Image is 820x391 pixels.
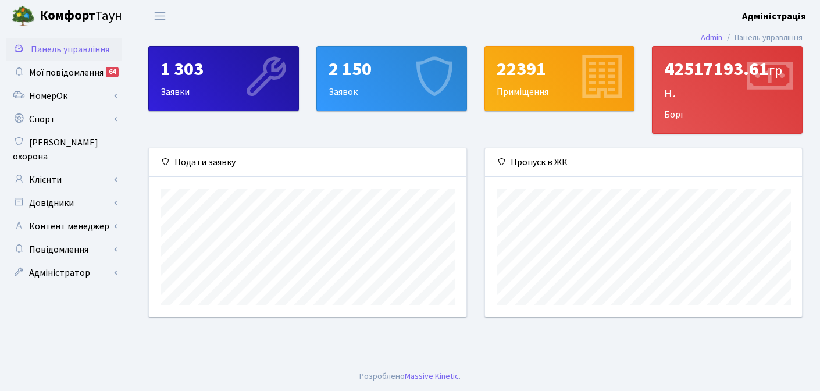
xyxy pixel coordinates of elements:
[6,131,122,168] a: [PERSON_NAME] охорона
[405,370,459,382] a: Massive Kinetic
[6,238,122,261] a: Повідомлення
[29,66,104,79] span: Мої повідомлення
[148,46,299,111] a: 1 303Заявки
[106,67,119,77] div: 64
[701,31,722,44] a: Admin
[31,43,109,56] span: Панель управління
[722,31,803,44] li: Панель управління
[6,38,122,61] a: Панель управління
[484,46,635,111] a: 22391Приміщення
[6,84,122,108] a: НомерОк
[6,261,122,285] a: Адміністратор
[149,148,466,177] div: Подати заявку
[683,26,820,50] nav: breadcrumb
[653,47,802,133] div: Борг
[6,108,122,131] a: Спорт
[317,47,466,111] div: Заявок
[149,47,298,111] div: Заявки
[485,47,634,111] div: Приміщення
[664,58,790,103] div: 42517193.61
[742,9,806,23] a: Адміністрація
[12,5,35,28] img: logo.png
[6,61,122,84] a: Мої повідомлення64
[329,58,455,80] div: 2 150
[485,148,803,177] div: Пропуск в ЖК
[316,46,467,111] a: 2 150Заявок
[359,370,461,383] div: Розроблено .
[6,215,122,238] a: Контент менеджер
[145,6,174,26] button: Переключити навігацію
[40,6,95,25] b: Комфорт
[742,10,806,23] b: Адміністрація
[6,168,122,191] a: Клієнти
[40,6,122,26] span: Таун
[6,191,122,215] a: Довідники
[161,58,287,80] div: 1 303
[497,58,623,80] div: 22391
